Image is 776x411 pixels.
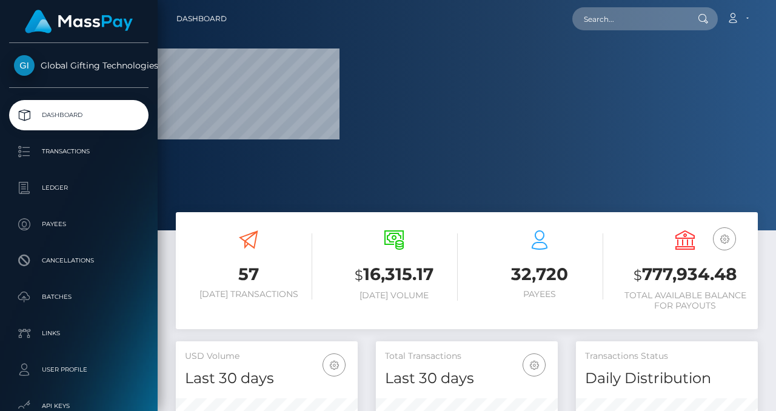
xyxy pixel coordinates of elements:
[385,368,549,389] h4: Last 30 days
[14,252,144,270] p: Cancellations
[330,262,458,287] h3: 16,315.17
[9,136,149,167] a: Transactions
[9,100,149,130] a: Dashboard
[9,209,149,239] a: Payees
[14,106,144,124] p: Dashboard
[385,350,549,363] h5: Total Transactions
[185,289,312,299] h6: [DATE] Transactions
[585,368,749,389] h4: Daily Distribution
[185,350,349,363] h5: USD Volume
[14,361,144,379] p: User Profile
[621,262,749,287] h3: 777,934.48
[176,6,227,32] a: Dashboard
[185,262,312,286] h3: 57
[476,262,603,286] h3: 32,720
[14,142,144,161] p: Transactions
[9,355,149,385] a: User Profile
[9,282,149,312] a: Batches
[14,288,144,306] p: Batches
[9,246,149,276] a: Cancellations
[9,318,149,349] a: Links
[585,350,749,363] h5: Transactions Status
[621,290,749,311] h6: Total Available Balance for Payouts
[25,10,133,33] img: MassPay Logo
[14,215,144,233] p: Payees
[9,173,149,203] a: Ledger
[330,290,458,301] h6: [DATE] Volume
[634,267,642,284] small: $
[14,55,35,76] img: Global Gifting Technologies Inc
[9,60,149,71] span: Global Gifting Technologies Inc
[355,267,363,284] small: $
[185,368,349,389] h4: Last 30 days
[476,289,603,299] h6: Payees
[572,7,686,30] input: Search...
[14,324,144,343] p: Links
[14,179,144,197] p: Ledger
